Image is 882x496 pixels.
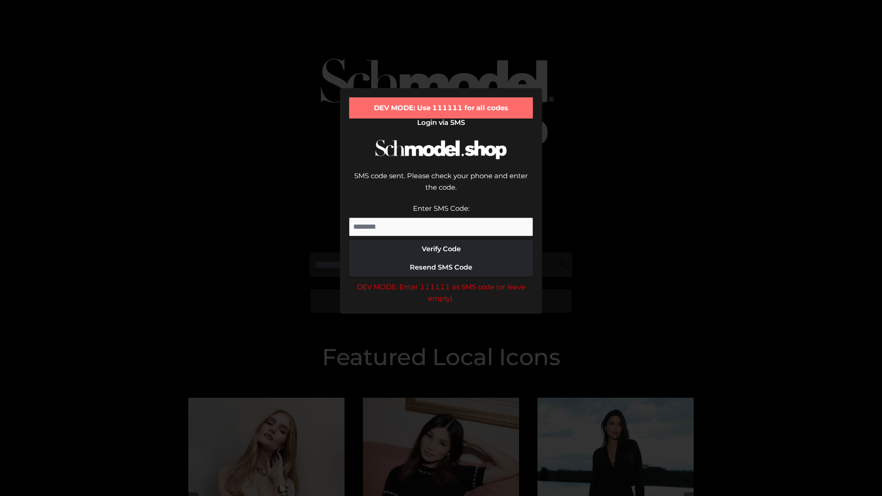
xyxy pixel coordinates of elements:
[349,281,533,304] div: DEV MODE: Enter 111111 as SMS code (or leave empty).
[372,131,510,168] img: Schmodel Logo
[349,118,533,127] h2: Login via SMS
[349,240,533,258] button: Verify Code
[349,258,533,276] button: Resend SMS Code
[413,204,469,213] label: Enter SMS Code:
[349,97,533,118] div: DEV MODE: Use 111111 for all codes
[349,170,533,203] div: SMS code sent. Please check your phone and enter the code.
